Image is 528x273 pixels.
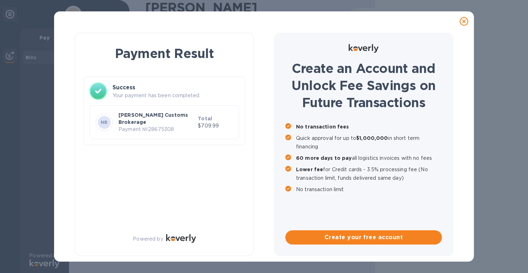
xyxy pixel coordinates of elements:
p: Your payment has been completed. [112,92,239,99]
img: Logo [349,44,379,53]
p: Quick approval for up to in short term financing [296,134,442,151]
span: Create your free account [291,233,436,242]
h1: Create an Account and Unlock Fee Savings on Future Transactions [285,60,442,111]
p: [PERSON_NAME] Customs Brokerage [118,111,195,126]
p: $709.99 [198,122,233,130]
p: No transaction limit [296,185,442,194]
b: NB [101,120,108,125]
h3: Success [112,83,239,92]
p: for Credit cards - 3.5% processing fee (No transaction limit, funds delivered same day) [296,165,442,182]
button: Create your free account [285,230,442,245]
p: all logistics invoices with no fees [296,154,442,162]
b: Lower fee [296,167,323,172]
b: $1,000,000 [356,135,388,141]
b: 60 more days to pay [296,155,352,161]
b: No transaction fees [296,124,349,130]
p: Powered by [133,235,163,243]
img: Logo [166,234,196,243]
b: Total [198,116,212,121]
p: Payment № 28675308 [118,126,195,133]
h1: Payment Result [86,44,242,62]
